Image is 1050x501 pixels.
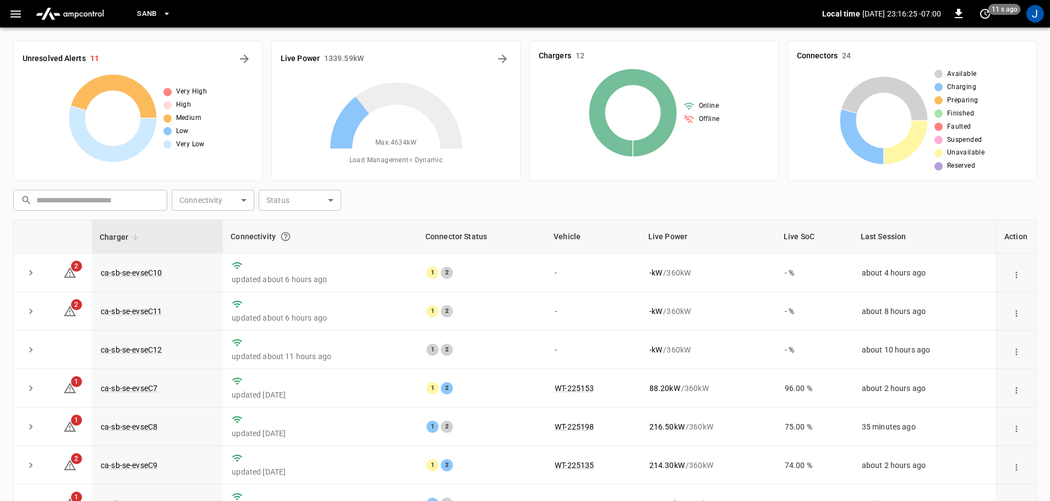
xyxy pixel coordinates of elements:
div: Connectivity [231,227,410,246]
a: 2 [63,306,76,315]
th: Live SoC [776,220,853,254]
td: about 2 hours ago [853,369,996,408]
div: 2 [441,459,453,471]
p: 88.20 kW [649,383,680,394]
a: WT-225135 [555,461,594,470]
button: expand row [23,342,39,358]
span: Very Low [176,139,205,150]
span: Faulted [947,122,971,133]
button: Energy Overview [494,50,511,68]
div: 1 [426,382,439,394]
button: Connection between the charger and our software. [276,227,296,246]
button: All Alerts [236,50,253,68]
div: action cell options [1009,460,1024,471]
p: [DATE] 23:16:25 -07:00 [862,8,941,19]
button: expand row [23,457,39,474]
button: expand row [23,380,39,397]
a: WT-225198 [555,422,594,431]
div: 2 [441,382,453,394]
a: ca-sb-se-evseC10 [101,268,162,277]
p: 214.30 kW [649,460,685,471]
a: 2 [63,460,76,469]
p: updated about 6 hours ago [232,274,409,285]
span: Offline [699,114,720,125]
h6: Live Power [281,53,320,65]
div: 2 [441,305,453,317]
td: - % [776,292,853,331]
p: - kW [649,344,662,355]
span: Finished [947,108,974,119]
th: Last Session [853,220,996,254]
span: 2 [71,261,82,272]
p: updated about 11 hours ago [232,351,409,362]
h6: 12 [576,50,584,62]
td: 96.00 % [776,369,853,408]
span: Medium [176,113,201,124]
span: SanB [137,8,157,20]
td: about 2 hours ago [853,446,996,485]
p: updated about 6 hours ago [232,312,409,323]
th: Vehicle [546,220,641,254]
button: expand row [23,303,39,320]
td: 74.00 % [776,446,853,485]
td: - % [776,331,853,369]
a: 1 [63,383,76,392]
th: Connector Status [418,220,546,254]
span: Very High [176,86,207,97]
span: Reserved [947,161,975,172]
div: 2 [441,344,453,356]
td: about 4 hours ago [853,254,996,292]
th: Action [996,220,1036,254]
h6: 24 [842,50,851,62]
span: Preparing [947,95,978,106]
button: set refresh interval [976,5,994,23]
button: expand row [23,419,39,435]
p: updated [DATE] [232,428,409,439]
div: 1 [426,421,439,433]
div: / 360 kW [649,306,767,317]
div: 1 [426,267,439,279]
td: 75.00 % [776,408,853,446]
span: Suspended [947,135,982,146]
div: action cell options [1009,344,1024,355]
span: Load Management = Dynamic [349,155,443,166]
span: 1 [71,376,82,387]
div: / 360 kW [649,421,767,432]
p: updated [DATE] [232,389,409,400]
div: 1 [426,459,439,471]
a: WT-225153 [555,384,594,393]
th: Live Power [641,220,776,254]
a: ca-sb-se-evseC11 [101,307,162,316]
button: SanB [133,3,176,25]
p: 216.50 kW [649,421,685,432]
td: - [546,292,641,331]
td: about 8 hours ago [853,292,996,331]
td: - [546,254,641,292]
p: updated [DATE] [232,466,409,477]
td: - [546,331,641,369]
span: 2 [71,453,82,464]
div: 2 [441,267,453,279]
div: 2 [441,421,453,433]
span: High [176,100,192,111]
div: action cell options [1009,306,1024,317]
a: ca-sb-se-evseC12 [101,345,162,354]
div: 1 [426,305,439,317]
a: 1 [63,422,76,431]
span: Low [176,126,189,137]
div: action cell options [1009,267,1024,278]
a: ca-sb-se-evseC8 [101,422,157,431]
span: 1 [71,415,82,426]
div: action cell options [1009,421,1024,432]
h6: 11 [90,53,99,65]
p: Local time [822,8,860,19]
div: / 360 kW [649,267,767,278]
h6: Unresolved Alerts [23,53,86,65]
span: Unavailable [947,147,985,158]
span: Charger [100,230,143,244]
div: profile-icon [1026,5,1044,23]
div: / 360 kW [649,383,767,394]
div: / 360 kW [649,460,767,471]
td: 35 minutes ago [853,408,996,446]
h6: 1339.59 kW [324,53,364,65]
